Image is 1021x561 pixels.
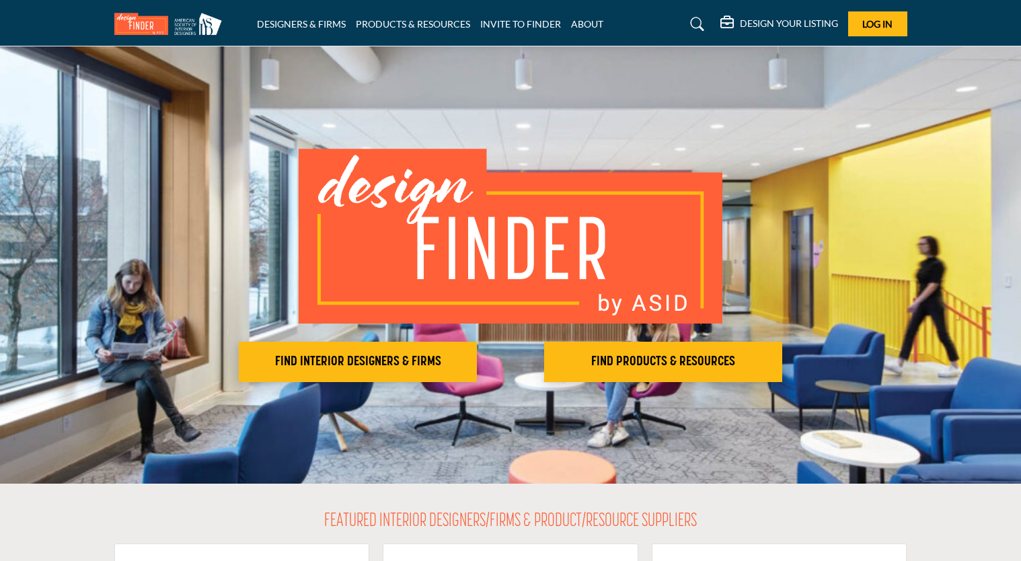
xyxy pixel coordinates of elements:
[677,13,713,35] a: Search
[114,13,229,35] img: Site Logo
[571,18,603,30] a: ABOUT
[324,511,697,533] h2: FEATURED INTERIOR DESIGNERS/FIRMS & PRODUCT/RESOURCE SUPPLIERS
[299,149,722,324] img: image
[544,342,782,382] button: FIND PRODUCTS & RESOURCES
[548,354,778,370] h2: FIND PRODUCTS & RESOURCES
[848,11,907,36] button: Log In
[720,16,838,32] div: DESIGN YOUR LISTING
[239,342,477,382] button: FIND INTERIOR DESIGNERS & FIRMS
[243,354,473,370] h2: FIND INTERIOR DESIGNERS & FIRMS
[257,18,346,30] a: DESIGNERS & FIRMS
[740,17,838,30] h5: DESIGN YOUR LISTING
[862,18,893,30] span: Log In
[356,18,470,30] a: PRODUCTS & RESOURCES
[480,18,561,30] a: INVITE TO FINDER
